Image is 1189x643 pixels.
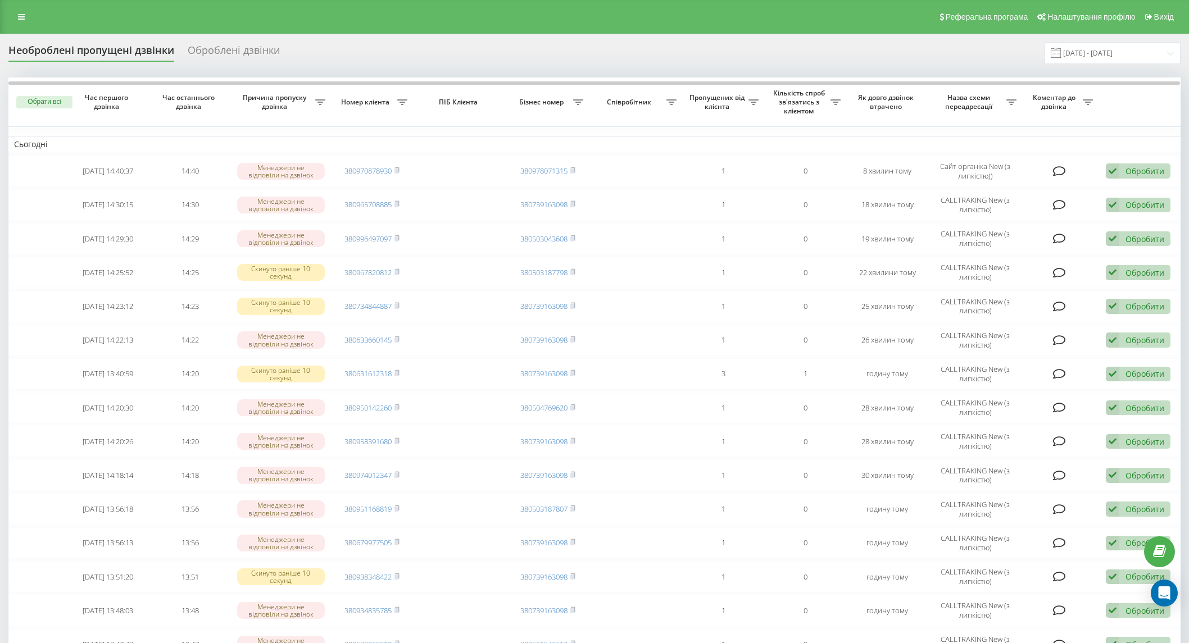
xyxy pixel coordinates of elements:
td: CALLTRAKING New (з липкістю) [928,257,1022,288]
div: Обробити [1126,166,1164,176]
td: 1 [682,595,764,626]
td: 0 [764,156,846,187]
td: 22 хвилини тому [846,257,928,288]
td: 1 [682,561,764,592]
td: годину тому [846,358,928,390]
td: CALLTRAKING New (з липкістю) [928,223,1022,254]
td: CALLTRAKING New (з липкістю) [928,290,1022,322]
td: 13:51 [149,561,231,592]
a: 380739163098 [520,436,568,446]
td: [DATE] 14:18:14 [67,459,149,491]
td: 1 [682,156,764,187]
div: Скинуто раніше 10 секунд [237,568,325,585]
td: [DATE] 14:20:26 [67,426,149,457]
div: Обробити [1126,234,1164,244]
td: [DATE] 14:20:30 [67,392,149,423]
td: 1 [764,358,846,390]
div: Оброблені дзвінки [188,44,280,62]
td: 14:29 [149,223,231,254]
td: 8 хвилин тому [846,156,928,187]
td: CALLTRAKING New (з липкістю) [928,358,1022,390]
td: 1 [682,392,764,423]
a: 380739163098 [520,301,568,311]
td: 14:20 [149,392,231,423]
a: 380996497097 [344,234,392,244]
a: 380734844887 [344,301,392,311]
td: 1 [682,527,764,559]
div: Менеджери не відповіли на дзвінок [237,331,325,348]
td: 0 [764,257,846,288]
a: 380679977505 [344,537,392,548]
a: 380503187798 [520,267,568,277]
td: 25 хвилин тому [846,290,928,322]
td: 1 [682,290,764,322]
a: 380633660145 [344,335,392,345]
span: Бізнес номер [512,98,573,107]
td: [DATE] 14:25:52 [67,257,149,288]
td: CALLTRAKING New (з липкістю) [928,595,1022,626]
div: Обробити [1126,267,1164,278]
div: Менеджери не відповіли на дзвінок [237,500,325,517]
a: 380951168819 [344,504,392,514]
span: Час останнього дзвінка [158,93,222,111]
span: ПІБ Клієнта [423,98,497,107]
td: 3 [682,358,764,390]
td: 30 хвилин тому [846,459,928,491]
a: 380631612318 [344,368,392,378]
a: 380739163098 [520,368,568,378]
div: Open Intercom Messenger [1151,580,1178,606]
a: 380934835785 [344,605,392,615]
td: 0 [764,223,846,254]
div: Менеджери не відповіли на дзвінок [237,535,325,551]
td: 0 [764,527,846,559]
td: 18 хвилин тому [846,189,928,221]
td: 14:30 [149,189,231,221]
span: Як довго дзвінок втрачено [856,93,919,111]
td: 26 хвилин тому [846,325,928,356]
a: 380970878930 [344,166,392,176]
a: 380938348422 [344,572,392,582]
td: годину тому [846,595,928,626]
div: Менеджери не відповіли на дзвінок [237,163,325,180]
td: годину тому [846,493,928,525]
div: Обробити [1126,571,1164,582]
td: 1 [682,459,764,491]
td: [DATE] 14:23:12 [67,290,149,322]
div: Менеджери не відповіли на дзвінок [237,399,325,416]
a: 380958391680 [344,436,392,446]
td: 1 [682,223,764,254]
a: 380950142260 [344,403,392,413]
td: CALLTRAKING New (з липкістю) [928,325,1022,356]
a: 380978071315 [520,166,568,176]
td: 14:25 [149,257,231,288]
td: 0 [764,595,846,626]
div: Необроблені пропущені дзвінки [8,44,174,62]
td: 0 [764,459,846,491]
td: 1 [682,257,764,288]
td: 0 [764,561,846,592]
div: Обробити [1126,199,1164,210]
td: 14:20 [149,358,231,390]
td: 28 хвилин тому [846,392,928,423]
td: CALLTRAKING New (з липкістю) [928,459,1022,491]
a: 380503043608 [520,234,568,244]
a: 380739163098 [520,335,568,345]
td: CALLTRAKING New (з липкістю) [928,493,1022,525]
span: Причина пропуску дзвінка [237,93,315,111]
div: Обробити [1126,470,1164,481]
button: Обрати всі [16,96,72,108]
td: 0 [764,392,846,423]
td: Сьогодні [8,136,1181,153]
a: 380503187807 [520,504,568,514]
div: Менеджери не відповіли на дзвінок [237,602,325,619]
div: Менеджери не відповіли на дзвінок [237,433,325,450]
td: [DATE] 13:56:13 [67,527,149,559]
td: 14:23 [149,290,231,322]
div: Обробити [1126,403,1164,413]
div: Обробити [1126,537,1164,548]
td: 0 [764,189,846,221]
td: CALLTRAKING New (з липкістю) [928,426,1022,457]
div: Обробити [1126,504,1164,514]
td: 13:48 [149,595,231,626]
div: Скинуто раніше 10 секунд [237,366,325,382]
